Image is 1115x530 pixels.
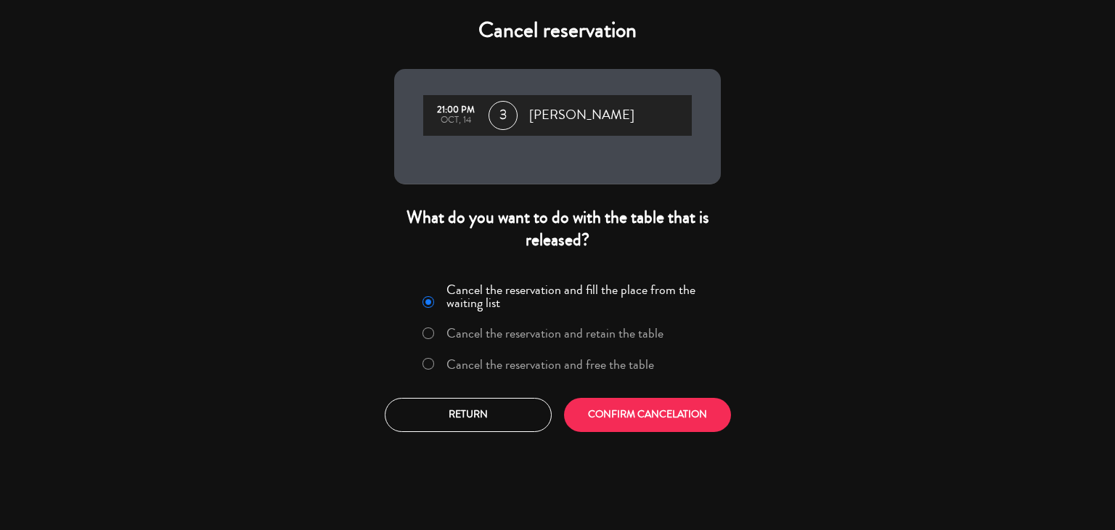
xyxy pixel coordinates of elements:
div: What do you want to do with the table that is released? [394,206,721,251]
span: 3 [489,101,518,130]
span: [PERSON_NAME] [529,105,634,126]
label: Cancel the reservation and retain the table [446,327,663,340]
label: Cancel the reservation and fill the place from the waiting list [446,283,712,309]
div: Oct, 14 [430,115,481,126]
div: 21:00 PM [430,105,481,115]
label: Cancel the reservation and free the table [446,358,654,371]
button: Return [385,398,552,432]
button: CONFIRM CANCELATION [564,398,731,432]
h4: Cancel reservation [394,17,721,44]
